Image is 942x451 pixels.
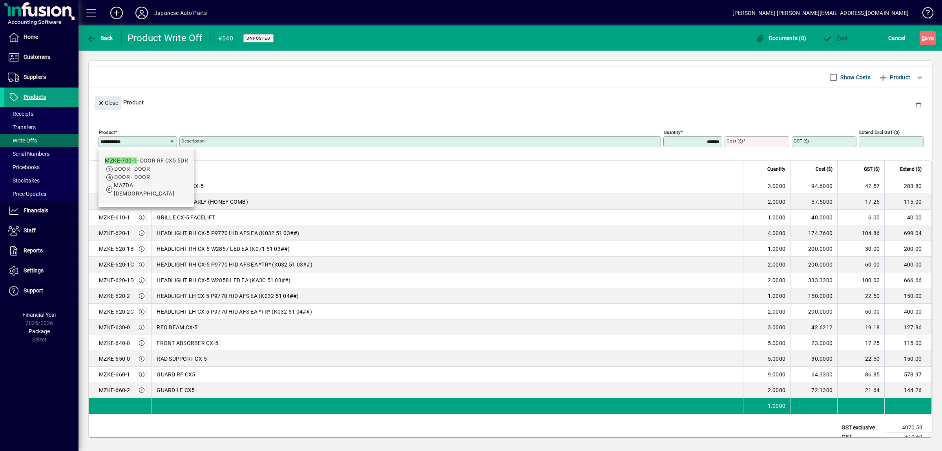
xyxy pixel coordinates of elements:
[727,138,743,144] mat-label: Cost ($)
[837,320,884,335] td: 19.18
[909,96,928,115] button: Delete
[218,32,233,45] div: #540
[837,335,884,351] td: 17.25
[181,138,204,144] mat-label: Description
[104,6,129,20] button: Add
[794,138,809,144] mat-label: GST ($)
[790,288,837,304] td: 150.0000
[837,288,884,304] td: 22.50
[78,31,122,45] app-page-header-button: Back
[152,382,743,398] td: GUARD LF CX5
[884,304,931,320] td: 400.00
[99,355,130,363] div: MZKE-650-0
[99,386,130,394] div: MZKE-660-2
[790,225,837,241] td: 174.7600
[99,292,130,300] div: MZKE-620-2
[753,31,808,45] button: Documents (0)
[24,287,43,294] span: Support
[93,99,123,106] app-page-header-button: Close
[837,178,884,194] td: 42.57
[790,257,837,272] td: 200.0000
[900,165,922,173] span: Extend ($)
[99,339,130,347] div: MZKE-640-0
[152,225,743,241] td: HEADLIGHT RH CX-5 P9770 HID AFS EA (K032 51 03##)
[8,177,40,184] span: Stocktakes
[743,288,790,304] td: 1.0000
[790,178,837,194] td: 94.6000
[790,210,837,225] td: 40.0000
[24,247,43,254] span: Reports
[885,423,932,433] td: 4070.59
[8,151,49,157] span: Serial Numbers
[886,31,907,45] button: Cancel
[29,328,50,334] span: Package
[22,312,57,318] span: Financial Year
[129,6,154,20] button: Profile
[95,96,121,110] button: Close
[152,288,743,304] td: HEADLIGHT LH CX-5 P9770 HID AFS EA (K032 51 04##)
[743,367,790,382] td: 9.0000
[152,272,743,288] td: HEADLIGHT RH CX-5 W2858 LED EA (KA3C 51 03##)
[743,210,790,225] td: 1.0000
[114,174,150,180] span: DOOR - DOOR
[154,7,207,19] div: Japanese Auto Parts
[821,31,850,45] button: Post
[838,433,885,442] td: GST
[24,94,46,100] span: Products
[837,194,884,210] td: 17.25
[884,241,931,257] td: 200.00
[837,210,884,225] td: 6.00
[152,178,743,194] td: BUMPER FRT CX-5
[790,382,837,398] td: 72.1300
[837,272,884,288] td: 100.00
[884,351,931,367] td: 150.00
[152,210,743,225] td: GRILLE CX-5 FACELIFT
[743,382,790,398] td: 2.0000
[790,351,837,367] td: 30.0000
[4,107,78,121] a: Receipts
[4,161,78,174] a: Pricebooks
[837,367,884,382] td: 86.85
[790,272,837,288] td: 333.3300
[884,288,931,304] td: 150.00
[152,351,743,367] td: RAD SUPPORT CX-5
[8,124,36,130] span: Transfers
[89,88,932,117] div: Product
[884,257,931,272] td: 400.00
[24,34,38,40] span: Home
[790,320,837,335] td: 42.6212
[4,221,78,241] a: Staff
[99,130,115,135] mat-label: Product
[4,147,78,161] a: Serial Numbers
[24,267,44,274] span: Settings
[99,229,130,237] div: MZKE-620-1
[85,31,115,45] button: Back
[743,398,790,414] td: 1.0000
[4,47,78,67] a: Customers
[909,102,928,109] app-page-header-button: Delete
[99,214,130,221] div: MZKE-610-1
[4,241,78,261] a: Reports
[884,225,931,241] td: 699.04
[4,68,78,87] a: Suppliers
[128,32,202,44] div: Product Write Off
[885,433,932,442] td: 610.60
[4,261,78,281] a: Settings
[152,304,743,320] td: HEADLIGHT LH CX-5 P9770 HID AFS EA *TR* (K032 51 04##)
[105,157,188,165] div: - DOOR RF CX5 5DR
[4,187,78,201] a: Price Updates
[816,165,832,173] span: Cost ($)
[152,194,743,210] td: GRILLE CX-5 EARLY (HONEY COMB)
[152,241,743,257] td: HEADLIGHT RH CX-5 W2857 LED EA (K071 51 03##)
[743,194,790,210] td: 2.0000
[98,97,118,110] span: Close
[8,191,46,197] span: Price Updates
[664,130,680,135] mat-label: Quantity
[743,241,790,257] td: 1.0000
[922,35,925,41] span: S
[859,130,900,135] mat-label: Extend excl GST ($)
[99,150,194,204] mat-option: MZKE-700-1 - DOOR RF CX5 5DR
[105,157,137,164] em: MZKE-700-1
[246,36,270,41] span: Unposted
[884,272,931,288] td: 666.66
